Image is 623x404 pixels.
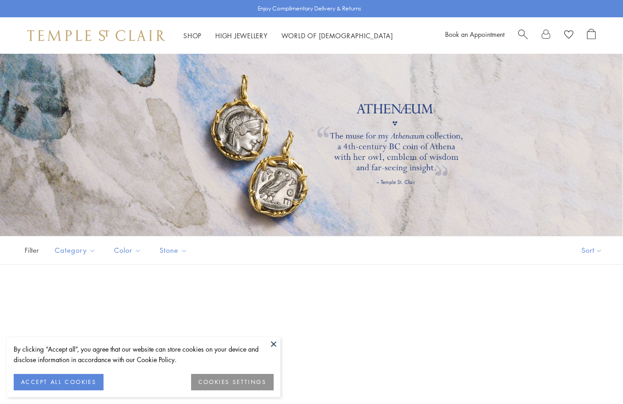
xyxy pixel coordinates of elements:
a: Book an Appointment [445,30,504,39]
p: Enjoy Complimentary Delivery & Returns [258,4,361,13]
div: By clicking “Accept all”, you agree that our website can store cookies on your device and disclos... [14,344,274,365]
a: World of [DEMOGRAPHIC_DATA]World of [DEMOGRAPHIC_DATA] [281,31,393,40]
a: ShopShop [183,31,202,40]
a: High JewelleryHigh Jewellery [215,31,268,40]
span: Color [109,245,148,256]
span: Stone [155,245,194,256]
span: Category [50,245,103,256]
button: Category [48,240,103,261]
iframe: Gorgias live chat messenger [577,361,614,395]
button: ACCEPT ALL COOKIES [14,374,104,390]
a: Open Shopping Bag [587,29,596,42]
button: Stone [153,240,194,261]
button: COOKIES SETTINGS [191,374,274,390]
a: Search [518,29,528,42]
img: Temple St. Clair [27,30,165,41]
button: Color [107,240,148,261]
nav: Main navigation [183,30,393,41]
a: View Wishlist [564,29,573,42]
button: Show sort by [561,236,623,264]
